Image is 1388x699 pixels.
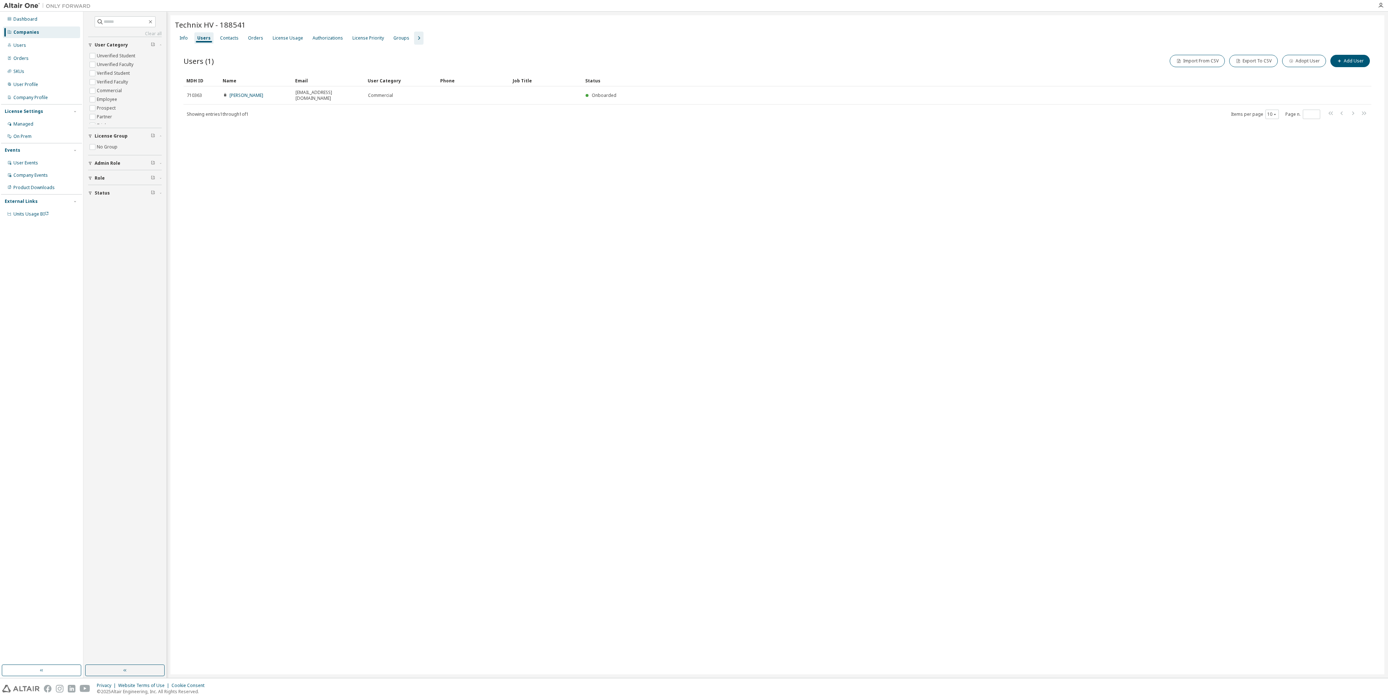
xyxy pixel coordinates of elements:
[13,134,32,139] div: On Prem
[1231,110,1279,119] span: Items per page
[13,211,49,217] span: Units Usage BI
[230,92,263,98] a: [PERSON_NAME]
[88,185,162,201] button: Status
[197,35,211,41] div: Users
[97,683,118,688] div: Privacy
[151,160,155,166] span: Clear filter
[95,160,120,166] span: Admin Role
[13,69,24,74] div: SKUs
[95,133,128,139] span: License Group
[1282,55,1326,67] button: Adopt User
[97,104,117,113] label: Prospect
[13,121,33,127] div: Managed
[186,75,217,86] div: MDH ID
[88,37,162,53] button: User Category
[1285,110,1320,119] span: Page n.
[13,185,55,191] div: Product Downloads
[13,16,37,22] div: Dashboard
[95,175,105,181] span: Role
[97,86,123,95] label: Commercial
[2,685,40,692] img: altair_logo.svg
[368,93,393,98] span: Commercial
[13,95,48,101] div: Company Profile
[13,56,29,61] div: Orders
[368,75,434,86] div: User Category
[97,688,209,695] p: © 2025 Altair Engineering, Inc. All Rights Reserved.
[352,35,384,41] div: License Priority
[151,175,155,181] span: Clear filter
[175,20,246,30] span: Technix HV - 188541
[95,190,110,196] span: Status
[592,92,616,98] span: Onboarded
[97,78,129,86] label: Verified Faculty
[68,685,75,692] img: linkedin.svg
[97,52,137,60] label: Unverified Student
[13,172,48,178] div: Company Events
[151,133,155,139] span: Clear filter
[95,42,128,48] span: User Category
[187,111,249,117] span: Showing entries 1 through 1 of 1
[151,190,155,196] span: Clear filter
[88,170,162,186] button: Role
[44,685,51,692] img: facebook.svg
[13,29,39,35] div: Companies
[183,56,214,66] span: Users (1)
[585,75,1328,86] div: Status
[513,75,579,86] div: Job Title
[13,160,38,166] div: User Events
[97,121,107,130] label: Trial
[393,35,409,41] div: Groups
[1229,55,1278,67] button: Export To CSV
[80,685,90,692] img: youtube.svg
[4,2,94,9] img: Altair One
[118,683,172,688] div: Website Terms of Use
[220,35,239,41] div: Contacts
[248,35,263,41] div: Orders
[56,685,63,692] img: instagram.svg
[5,109,43,114] div: License Settings
[88,31,162,37] a: Clear all
[97,69,131,78] label: Verified Student
[1170,55,1225,67] button: Import From CSV
[440,75,507,86] div: Phone
[273,35,303,41] div: License Usage
[97,143,119,151] label: No Group
[295,75,362,86] div: Email
[5,147,20,153] div: Events
[97,60,135,69] label: Unverified Faculty
[97,113,113,121] label: Partner
[223,75,289,86] div: Name
[1267,111,1277,117] button: 10
[13,42,26,48] div: Users
[13,82,38,87] div: User Profile
[179,35,188,41] div: Info
[172,683,209,688] div: Cookie Consent
[313,35,343,41] div: Authorizations
[97,95,119,104] label: Employee
[1330,55,1370,67] button: Add User
[151,42,155,48] span: Clear filter
[5,199,38,204] div: External Links
[88,128,162,144] button: License Group
[296,90,362,101] span: [EMAIL_ADDRESS][DOMAIN_NAME]
[187,93,202,98] span: 710363
[88,155,162,171] button: Admin Role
